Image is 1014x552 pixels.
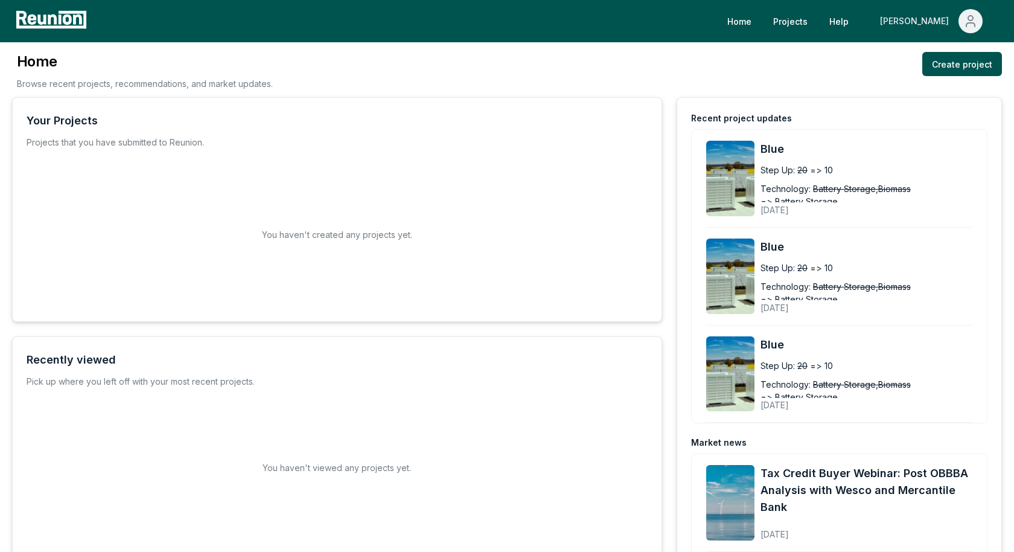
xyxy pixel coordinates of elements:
div: Technology: [760,182,811,195]
span: Battery Storage,Biomass [813,378,911,391]
a: Create project [922,52,1002,76]
p: Projects that you have submitted to Reunion. [27,136,204,149]
a: Blue [760,336,972,353]
div: [PERSON_NAME] [880,9,954,33]
img: Blue [706,141,754,216]
h2: You haven't viewed any projects yet. [263,461,411,474]
span: 20 [797,359,808,372]
a: Blue [760,141,972,158]
button: [PERSON_NAME] [870,9,992,33]
span: => 10 [810,262,833,274]
nav: Main [718,9,1002,33]
img: Tax Credit Buyer Webinar: Post OBBBA Analysis with Wesco and Mercantile Bank [706,465,754,541]
div: Step Up: [760,164,795,176]
a: Tax Credit Buyer Webinar: Post OBBBA Analysis with Wesco and Mercantile Bank [760,465,972,516]
div: Step Up: [760,262,795,274]
span: Battery Storage,Biomass [813,182,911,195]
h3: Home [17,52,273,71]
span: Battery Storage,Biomass [813,280,911,293]
p: Browse recent projects, recommendations, and market updates. [17,77,273,90]
img: Blue [706,239,754,314]
div: Technology: [760,280,811,293]
span: 20 [797,164,808,176]
a: Help [820,9,858,33]
div: Recent project updates [691,112,792,124]
div: Your Projects [27,112,98,129]
div: Technology: [760,378,811,391]
span: => 10 [810,164,833,176]
a: Blue [760,239,972,255]
span: => 10 [810,359,833,372]
div: Pick up where you left off with your most recent projects. [27,376,255,388]
span: 20 [797,262,808,274]
div: [DATE] [760,195,957,216]
a: Projects [764,9,817,33]
div: Step Up: [760,359,795,372]
div: [DATE] [760,390,957,411]
img: Blue [706,336,754,412]
div: Market news [691,437,747,449]
div: Recently viewed [27,351,116,368]
h2: You haven't created any projects yet. [262,228,412,241]
div: [DATE] [760,293,957,314]
a: Home [718,9,761,33]
div: [DATE] [760,519,972,541]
